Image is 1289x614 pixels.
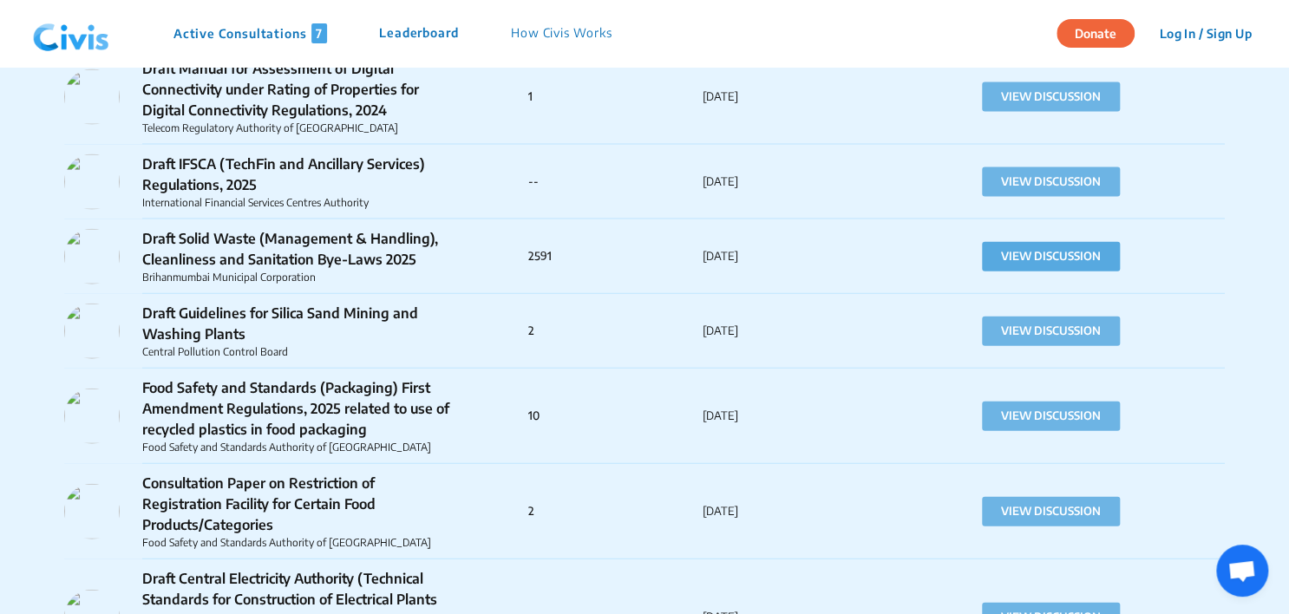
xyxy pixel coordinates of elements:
[982,497,1120,526] button: VIEW DISCUSSION
[142,344,451,360] p: Central Pollution Control Board
[982,167,1120,197] button: VIEW DISCUSSION
[528,248,703,265] p: 2591
[64,154,120,210] img: zzuleu93zrig3qvd2zxvqbhju8kc
[528,503,703,520] p: 2
[142,535,451,551] p: Food Safety and Standards Authority of [GEOGRAPHIC_DATA]
[511,23,612,43] p: How Civis Works
[142,195,451,211] p: International Financial Services Centres Authority
[142,440,451,455] p: Food Safety and Standards Authority of [GEOGRAPHIC_DATA]
[142,228,451,270] p: Draft Solid Waste (Management & Handling), Cleanliness and Sanitation Bye-Laws 2025
[703,173,877,191] p: [DATE]
[142,58,451,121] p: Draft Manual for Assessment of Digital Connectivity under Rating of Properties for Digital Connec...
[982,242,1120,271] button: VIEW DISCUSSION
[703,323,877,340] p: [DATE]
[1057,23,1148,41] a: Donate
[64,484,120,539] img: zzuleu93zrig3qvd2zxvqbhju8kc
[142,270,451,285] p: Brihanmumbai Municipal Corporation
[1148,20,1263,47] button: Log In / Sign Up
[142,303,451,344] p: Draft Guidelines for Silica Sand Mining and Washing Plants
[528,408,703,425] p: 10
[703,503,877,520] p: [DATE]
[142,377,451,440] p: Food Safety and Standards (Packaging) First Amendment Regulations, 2025 related to use of recycle...
[173,23,327,43] p: Active Consultations
[703,248,877,265] p: [DATE]
[703,88,877,106] p: [DATE]
[982,317,1120,346] button: VIEW DISCUSSION
[26,8,116,60] img: navlogo.png
[142,153,451,195] p: Draft IFSCA (TechFin and Ancillary Services) Regulations, 2025
[379,23,459,43] p: Leaderboard
[311,23,327,43] span: 7
[982,402,1120,431] button: VIEW DISCUSSION
[64,229,120,284] img: zzuleu93zrig3qvd2zxvqbhju8kc
[64,304,120,359] img: ws0pfcaro38jc0v5glghkjokbm2f
[142,121,451,136] p: Telecom Regulatory Authority of [GEOGRAPHIC_DATA]
[1057,19,1135,48] button: Donate
[528,88,703,106] p: 1
[528,323,703,340] p: 2
[528,173,703,191] p: --
[64,389,120,444] img: zzuleu93zrig3qvd2zxvqbhju8kc
[142,473,451,535] p: Consultation Paper on Restriction of Registration Facility for Certain Food Products/Categories
[703,408,877,425] p: [DATE]
[64,69,120,125] img: n3up77s6drunkl3q7mnom4rmg7o2
[1216,545,1268,597] div: Open chat
[982,82,1120,112] button: VIEW DISCUSSION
